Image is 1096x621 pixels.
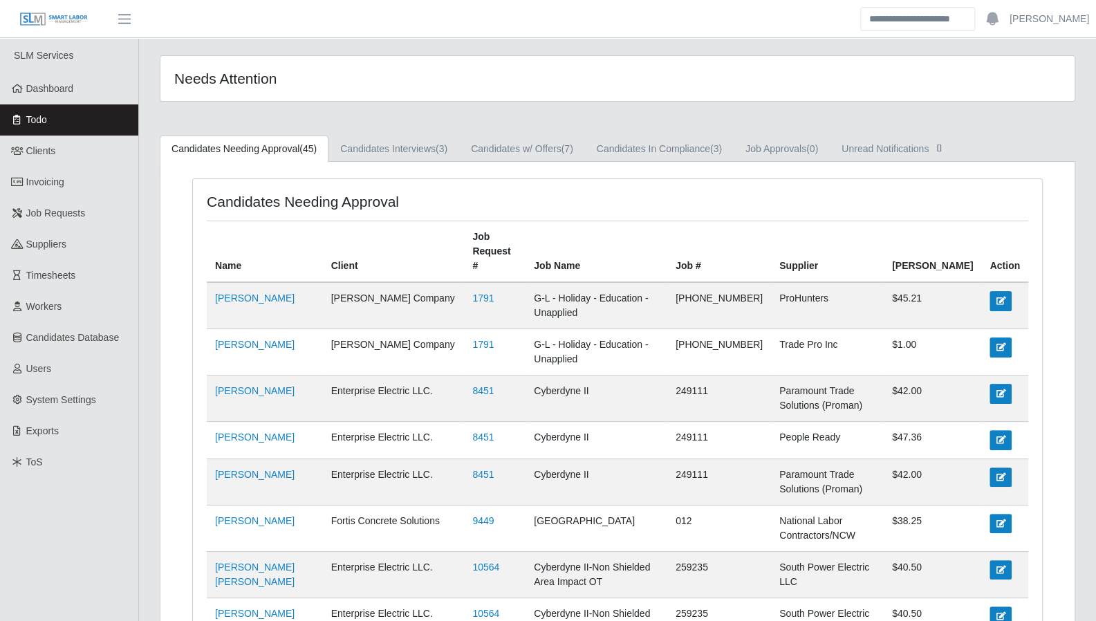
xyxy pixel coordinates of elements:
h4: Candidates Needing Approval [207,193,537,210]
td: 012 [667,505,771,551]
td: Paramount Trade Solutions (Proman) [771,458,884,505]
span: [] [932,142,946,153]
th: Client [323,221,465,283]
a: 10564 [472,562,499,573]
td: Enterprise Electric LLC. [323,458,465,505]
a: [PERSON_NAME] [215,293,295,304]
span: System Settings [26,394,96,405]
a: 9449 [472,515,494,526]
a: 8451 [472,469,494,480]
td: $42.00 [884,458,981,505]
td: $42.00 [884,376,981,422]
a: Job Approvals [734,136,830,163]
a: 1791 [472,339,494,350]
td: [PHONE_NUMBER] [667,329,771,376]
span: (7) [561,143,573,154]
a: Candidates w/ Offers [459,136,585,163]
a: 1791 [472,293,494,304]
td: National Labor Contractors/NCW [771,505,884,551]
span: (3) [436,143,447,154]
span: Suppliers [26,239,66,250]
a: 10564 [472,608,499,619]
td: [PERSON_NAME] Company [323,329,465,376]
a: [PERSON_NAME] [215,515,295,526]
td: [PHONE_NUMBER] [667,282,771,329]
span: Clients [26,145,56,156]
span: ToS [26,456,43,467]
td: Enterprise Electric LLC. [323,551,465,597]
td: People Ready [771,422,884,458]
td: $47.36 [884,422,981,458]
td: 259235 [667,551,771,597]
span: Job Requests [26,207,86,219]
a: [PERSON_NAME] [PERSON_NAME] [215,562,295,587]
td: $1.00 [884,329,981,376]
td: South Power Electric LLC [771,551,884,597]
h4: Needs Attention [174,70,532,87]
td: 249111 [667,376,771,422]
td: Paramount Trade Solutions (Proman) [771,376,884,422]
a: [PERSON_NAME] [1010,12,1089,26]
span: (45) [299,143,317,154]
td: Enterprise Electric LLC. [323,376,465,422]
th: [PERSON_NAME] [884,221,981,283]
td: [PERSON_NAME] Company [323,282,465,329]
span: Invoicing [26,176,64,187]
td: G-L - Holiday - Education - Unapplied [526,329,667,376]
a: 8451 [472,432,494,443]
td: Trade Pro Inc [771,329,884,376]
th: Job Request # [464,221,526,283]
td: Cyberdyne II [526,422,667,458]
span: Candidates Database [26,332,120,343]
td: Fortis Concrete Solutions [323,505,465,551]
span: Todo [26,114,47,125]
a: Candidates Needing Approval [160,136,328,163]
span: Workers [26,301,62,312]
span: (0) [806,143,818,154]
td: Enterprise Electric LLC. [323,422,465,458]
img: SLM Logo [19,12,89,27]
td: Cyberdyne II [526,376,667,422]
span: Dashboard [26,83,74,94]
a: 8451 [472,385,494,396]
a: Unread Notifications [830,136,958,163]
th: Action [981,221,1028,283]
th: Name [207,221,323,283]
th: Supplier [771,221,884,283]
span: Exports [26,425,59,436]
td: [GEOGRAPHIC_DATA] [526,505,667,551]
td: 249111 [667,422,771,458]
span: (3) [710,143,722,154]
span: SLM Services [14,50,73,61]
td: 249111 [667,458,771,505]
td: $40.50 [884,551,981,597]
input: Search [860,7,975,31]
td: ProHunters [771,282,884,329]
a: [PERSON_NAME] [215,469,295,480]
td: Cyberdyne II-Non Shielded Area Impact OT [526,551,667,597]
a: [PERSON_NAME] [215,432,295,443]
th: Job # [667,221,771,283]
td: Cyberdyne II [526,458,667,505]
td: G-L - Holiday - Education - Unapplied [526,282,667,329]
td: $38.25 [884,505,981,551]
th: Job Name [526,221,667,283]
td: $45.21 [884,282,981,329]
span: Users [26,363,52,374]
a: Candidates Interviews [328,136,459,163]
a: [PERSON_NAME] [215,339,295,350]
span: Timesheets [26,270,76,281]
a: [PERSON_NAME] [215,385,295,396]
a: Candidates In Compliance [585,136,734,163]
